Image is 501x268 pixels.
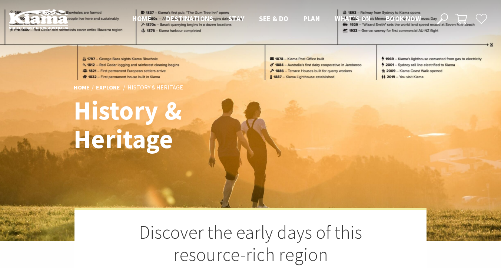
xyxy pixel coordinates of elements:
[74,84,90,92] a: Home
[125,13,428,25] nav: Main Menu
[335,14,371,23] span: What’s On
[132,14,151,23] span: Home
[9,9,68,29] img: Kiama Logo
[228,14,245,23] span: Stay
[166,14,213,23] span: Destinations
[303,14,320,23] span: Plan
[127,83,183,92] li: History & Heritage
[112,221,389,266] h2: Discover the early days of this resource-rich region
[259,14,288,23] span: See & Do
[96,84,120,92] a: Explore
[74,97,283,154] h1: History & Heritage
[386,14,421,23] span: Book now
